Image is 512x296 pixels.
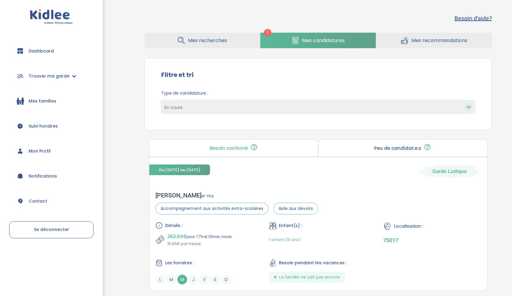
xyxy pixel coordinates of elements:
span: Mes familles [29,98,56,104]
span: N° 7113 [201,193,214,200]
span: La famille ne sait pas encore [279,274,340,280]
a: Mes recherches [144,33,260,48]
span: Accompagnement aux activités extra-scolaires [155,203,268,215]
span: 262.50€ [167,232,187,241]
span: M [166,275,176,284]
span: Les horaires : [165,260,194,266]
span: Notifications [29,173,57,179]
a: Mon Profil [9,140,94,162]
span: S [210,275,220,284]
a: Mes candidatures [260,33,376,48]
a: Trouver ma garde [9,65,94,87]
span: Se déconnecter [34,226,69,233]
p: Besoin confirmé [210,146,248,151]
a: Mes familles [9,90,94,112]
p: Peu de candidat.e.s [374,146,421,151]
button: Besoin d'aide? [454,14,492,23]
span: Type de candidature : [161,90,475,96]
p: pour 17h et 30min /mois [167,232,232,241]
p: 15.00€ par heure [167,241,232,247]
a: Notifications [9,165,94,187]
p: 75017 [383,237,481,244]
img: logo.svg [30,9,73,25]
span: Mon Profil [29,148,51,154]
span: V [199,275,209,284]
span: J [188,275,198,284]
span: Détails : [165,222,183,229]
span: Mes recherches [188,37,227,44]
span: Besoin pendant les vacances : [279,260,347,266]
span: Localisation : [394,223,423,229]
span: Enfant(s) : [279,222,302,229]
label: Filtre et tri [161,70,194,79]
a: Mes recommandations [376,33,492,48]
span: Dashboard [29,48,54,54]
span: Garde Ludique [432,168,467,175]
a: Contact [9,190,94,212]
span: Mes candidatures [302,37,345,44]
a: Se déconnecter [9,221,94,238]
span: D [221,275,231,284]
a: Suivi horaires [9,115,94,137]
span: Contact [29,198,47,204]
span: M [177,275,187,284]
span: 1 enfant (10 ans) [269,237,300,243]
span: Suivi horaires [29,123,58,129]
span: 1 [264,29,271,36]
span: Du [DATE] au [DATE] [149,164,210,175]
div: [PERSON_NAME] [155,192,318,199]
span: L [155,275,165,284]
span: Mes recommandations [411,37,467,44]
span: Aide aux devoirs [273,203,318,215]
a: Dashboard [9,40,94,62]
span: Trouver ma garde [29,73,69,79]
